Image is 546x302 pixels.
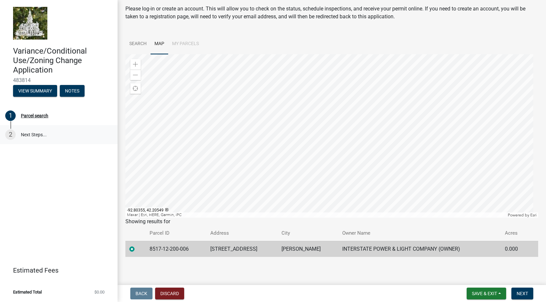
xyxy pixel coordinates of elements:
[278,226,338,241] th: City
[60,89,85,94] wm-modal-confirm: Notes
[130,59,141,70] div: Zoom in
[511,288,533,299] button: Next
[338,241,501,257] td: INTERSTATE POWER & LIGHT COMPANY (OWNER)
[151,34,168,55] a: Map
[130,83,141,94] div: Find my location
[13,85,57,97] button: View Summary
[13,46,112,75] h4: Variance/Conditional Use/Zoning Change Application
[130,288,153,299] button: Back
[501,226,528,241] th: Acres
[125,218,538,226] div: Showing results for
[278,241,338,257] td: [PERSON_NAME]
[155,288,184,299] button: Discard
[517,291,528,296] span: Next
[130,70,141,80] div: Zoom out
[5,129,16,140] div: 2
[125,5,538,21] p: Please log-in or create an account. This will allow you to check on the status, schedule inspecti...
[5,110,16,121] div: 1
[21,113,48,118] div: Parcel search
[125,212,506,218] div: Maxar | Esri, HERE, Garmin, iPC
[13,89,57,94] wm-modal-confirm: Summary
[146,226,206,241] th: Parcel ID
[501,241,528,257] td: 0.000
[94,290,104,294] span: $0.00
[5,264,107,277] a: Estimated Fees
[146,241,206,257] td: 8517-12-200-006
[13,290,42,294] span: Estimated Total
[530,213,537,217] a: Esri
[125,34,151,55] a: Search
[467,288,506,299] button: Save & Exit
[13,7,47,40] img: Marshall County, Iowa
[472,291,497,296] span: Save & Exit
[206,241,277,257] td: [STREET_ADDRESS]
[13,77,104,83] span: 483814
[60,85,85,97] button: Notes
[136,291,147,296] span: Back
[338,226,501,241] th: Owner Name
[206,226,277,241] th: Address
[506,212,538,218] div: Powered by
